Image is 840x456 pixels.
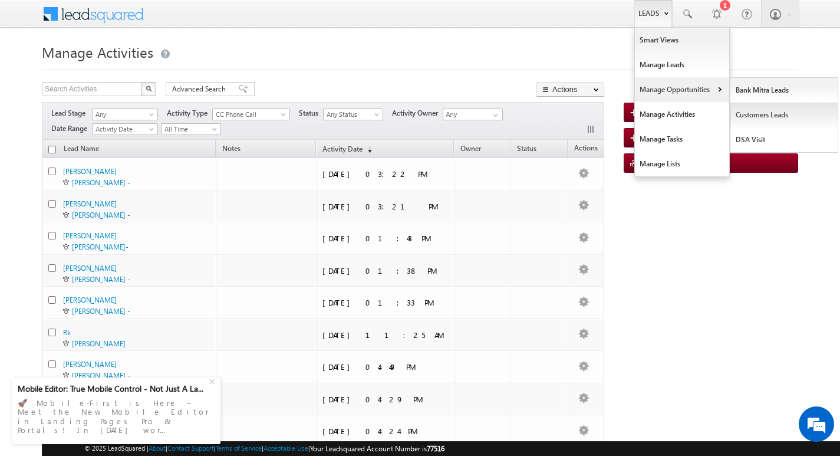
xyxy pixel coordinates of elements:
[93,124,154,134] span: Activity Date
[216,444,262,452] a: Terms of Service
[443,109,503,120] input: Type to Search
[635,102,729,127] a: Manage Activities
[72,211,130,219] a: [PERSON_NAME] -
[316,158,454,191] td: [DATE] 03:22 PM
[149,444,166,452] a: About
[635,53,729,77] a: Manage Leads
[72,371,130,380] a: [PERSON_NAME] -
[160,363,214,379] em: Start Chat
[635,127,729,152] a: Manage Tasks
[427,444,444,453] span: 77516
[48,146,56,153] input: Check all records
[193,6,222,34] div: Minimize live chat window
[730,103,838,127] a: Customers Leads
[517,144,536,153] span: Status
[63,296,117,304] a: [PERSON_NAME]
[63,231,117,240] a: [PERSON_NAME]
[72,178,130,187] a: [PERSON_NAME] -
[72,242,129,251] a: [PERSON_NAME]-
[316,415,454,448] td: [DATE] 04:24 PM
[162,124,218,134] span: All Time
[363,145,372,155] span: (sorted descending)
[51,123,92,134] span: Date Range
[635,28,729,53] a: Smart Views
[316,319,454,352] td: [DATE] 11:25 AM
[316,255,454,287] td: [DATE] 01:38 PM
[635,152,729,176] a: Manage Lists
[310,444,444,453] span: Your Leadsquared Account Number is
[72,307,130,316] a: [PERSON_NAME] -
[324,109,380,120] span: Any Status
[146,86,151,91] img: Search
[93,109,154,120] span: Any
[63,167,117,176] a: [PERSON_NAME]
[167,108,212,119] span: Activity Type
[161,123,221,135] a: All Time
[216,142,246,158] span: Notes
[92,123,158,135] a: Activity Date
[92,109,158,120] a: Any
[730,78,838,103] a: Bank Mitra Leads
[568,142,604,157] span: Actions
[536,82,604,97] button: Actions
[58,142,105,158] span: Lead Name
[730,127,838,152] a: DSA Visit
[61,62,198,77] div: Chat with us now
[63,328,71,337] a: Rk
[172,84,229,94] span: Advanced Search
[15,109,215,353] textarea: Type your message and hit 'Enter'
[316,222,454,255] td: [DATE] 01:43 PM
[635,77,729,102] a: Manage Opportunities
[167,444,214,452] a: Contact Support
[460,144,481,153] span: Owner
[42,42,153,61] span: Manage Activities
[206,373,220,388] div: +
[72,275,130,284] a: [PERSON_NAME] -
[392,108,443,119] span: Activity Owner
[263,444,308,452] a: Acceptable Use
[18,383,207,394] div: Mobile Editor: True Mobile Control - Not Just A La...
[51,108,90,119] span: Lead Stage
[316,287,454,319] td: [DATE] 01:33 PM
[20,62,50,77] img: d_60004797649_company_0_60004797649
[316,351,454,383] td: [DATE] 04:49 PM
[317,142,378,158] a: Activity Date(sorted descending)
[18,395,215,438] div: 🚀 Mobile-First is Here – Meet the New Mobile Editor in Landing Pages Pro & Portals! In [DATE] wor...
[63,264,117,273] a: [PERSON_NAME]
[84,443,444,454] span: © 2025 LeadSquared | | | | |
[316,383,454,416] td: [DATE] 04:29 PM
[63,199,117,208] a: [PERSON_NAME]
[72,339,126,348] a: [PERSON_NAME]
[316,191,454,223] td: [DATE] 03:21 PM
[63,360,117,369] a: [PERSON_NAME]
[299,108,323,119] span: Status
[323,109,383,120] a: Any Status
[213,109,284,120] span: CC Phone Call
[212,109,290,120] a: CC Phone Call
[487,109,502,121] a: Show All Items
